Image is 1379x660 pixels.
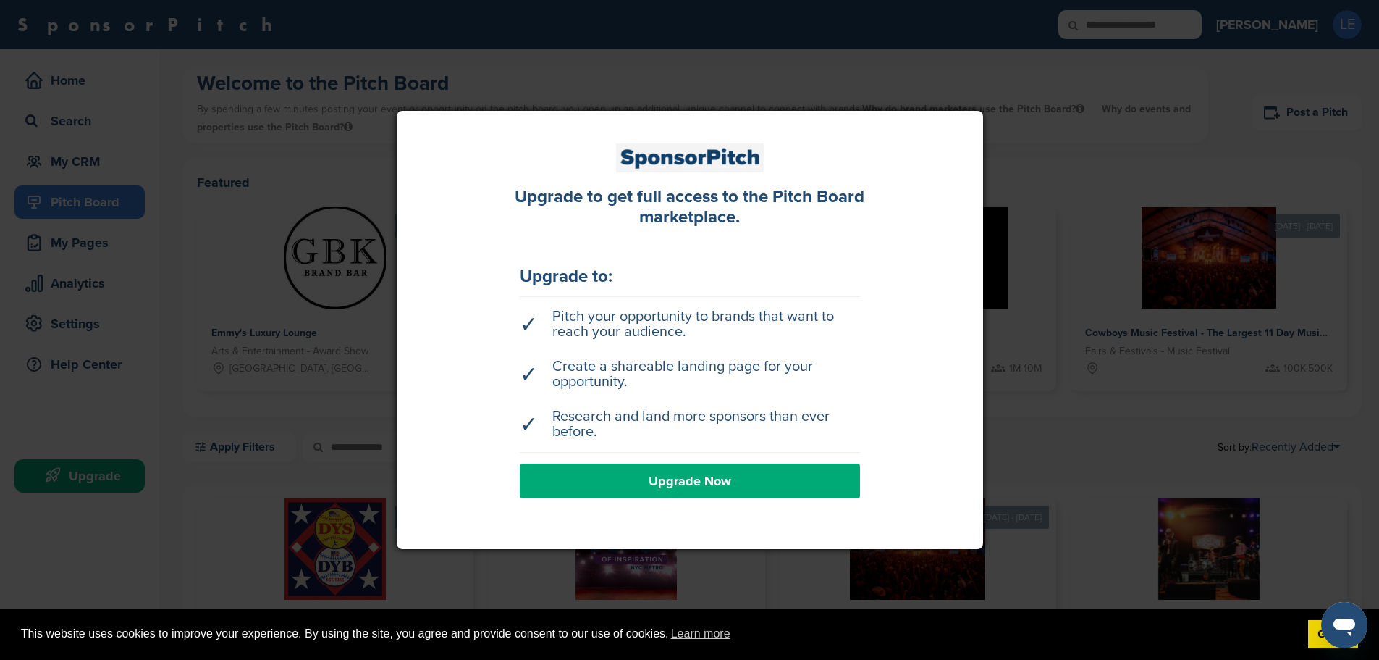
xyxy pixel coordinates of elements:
div: Upgrade to: [520,268,860,285]
iframe: Button to launch messaging window [1321,602,1367,648]
span: ✓ [520,317,538,333]
span: ✓ [520,367,538,383]
li: Pitch your opportunity to brands that want to reach your audience. [520,302,860,347]
a: learn more about cookies [669,623,733,645]
span: This website uses cookies to improve your experience. By using the site, you agree and provide co... [21,623,1296,645]
a: dismiss cookie message [1308,620,1358,649]
li: Create a shareable landing page for your opportunity. [520,352,860,397]
a: Upgrade Now [520,464,860,498]
a: Close [970,101,992,123]
div: Upgrade to get full access to the Pitch Board marketplace. [498,187,882,229]
span: ✓ [520,417,538,433]
li: Research and land more sponsors than ever before. [520,402,860,447]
